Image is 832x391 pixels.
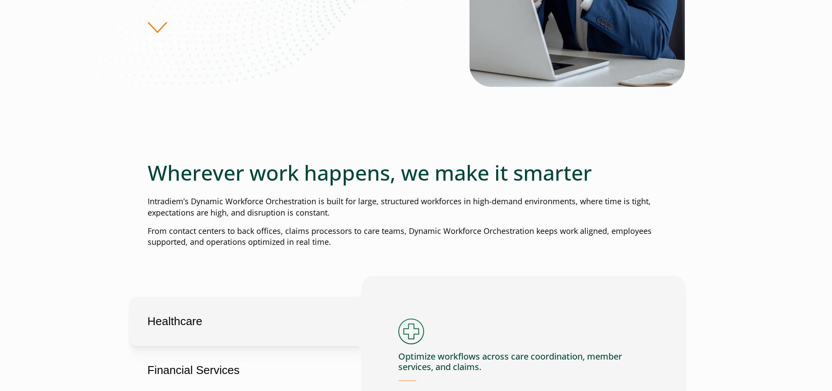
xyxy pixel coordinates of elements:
[148,160,685,185] h2: Wherever work happens, we make it smarter
[130,297,362,346] button: Healthcare
[3,13,136,80] iframe: profile
[148,226,685,248] p: From contact centers to back offices, claims processors to care teams, Dynamic Workforce Orchestr...
[398,351,649,381] h4: Optimize workflows across care coordination, member services, and claims.
[148,196,685,219] p: Intradiem’s Dynamic Workforce Orchestration is built for large, structured workforces in high-dem...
